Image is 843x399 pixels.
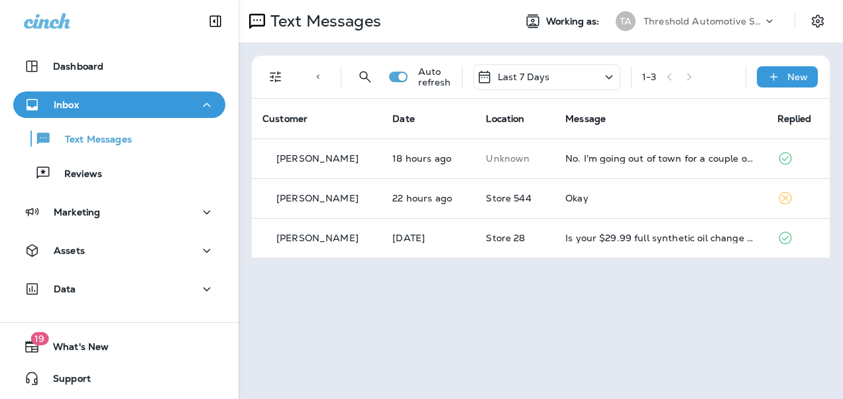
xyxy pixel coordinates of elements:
button: Search Messages [352,64,378,90]
div: 1 - 3 [642,72,656,82]
div: Okay [565,193,756,203]
button: Dashboard [13,53,225,80]
div: No. I'm going out of town for a couple of weeks so I will reschedule when I get back. [565,153,756,164]
p: Auto refresh [418,66,451,87]
p: This customer does not have a last location and the phone number they messaged is not assigned to... [486,153,544,164]
p: Text Messages [52,134,132,146]
span: Store 544 [486,192,531,204]
span: Date [392,113,415,125]
button: Assets [13,237,225,264]
p: [PERSON_NAME] [276,153,359,164]
p: Last 7 Days [498,72,550,82]
p: Oct 13, 2025 08:22 PM [392,153,465,164]
div: Is your $29.99 full synthetic oil change deal still happening? [565,233,756,243]
button: 19What's New [13,333,225,360]
button: Filters [262,64,289,90]
p: [PERSON_NAME] [276,233,359,243]
span: Location [486,113,524,125]
button: Data [13,276,225,302]
p: Oct 10, 2025 07:33 PM [392,233,465,243]
p: Dashboard [53,61,103,72]
span: What's New [40,341,109,357]
p: Reviews [51,168,102,181]
p: Oct 13, 2025 04:01 PM [392,193,465,203]
p: Assets [54,245,85,256]
button: Support [13,365,225,392]
span: Support [40,373,91,389]
p: Threshold Automotive Service dba Grease Monkey [644,16,763,27]
span: Replied [777,113,812,125]
button: Marketing [13,199,225,225]
p: Text Messages [265,11,381,31]
button: Collapse Sidebar [197,8,234,34]
span: Customer [262,113,308,125]
p: Data [54,284,76,294]
p: Inbox [54,99,79,110]
div: TA [616,11,636,31]
button: Reviews [13,159,225,187]
button: Inbox [13,91,225,118]
span: 19 [30,332,48,345]
button: Text Messages [13,125,225,152]
span: Store 28 [486,232,525,244]
button: Settings [806,9,830,33]
span: Working as: [546,16,602,27]
p: Marketing [54,207,100,217]
p: [PERSON_NAME] [276,193,359,203]
p: New [787,72,808,82]
span: Message [565,113,606,125]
